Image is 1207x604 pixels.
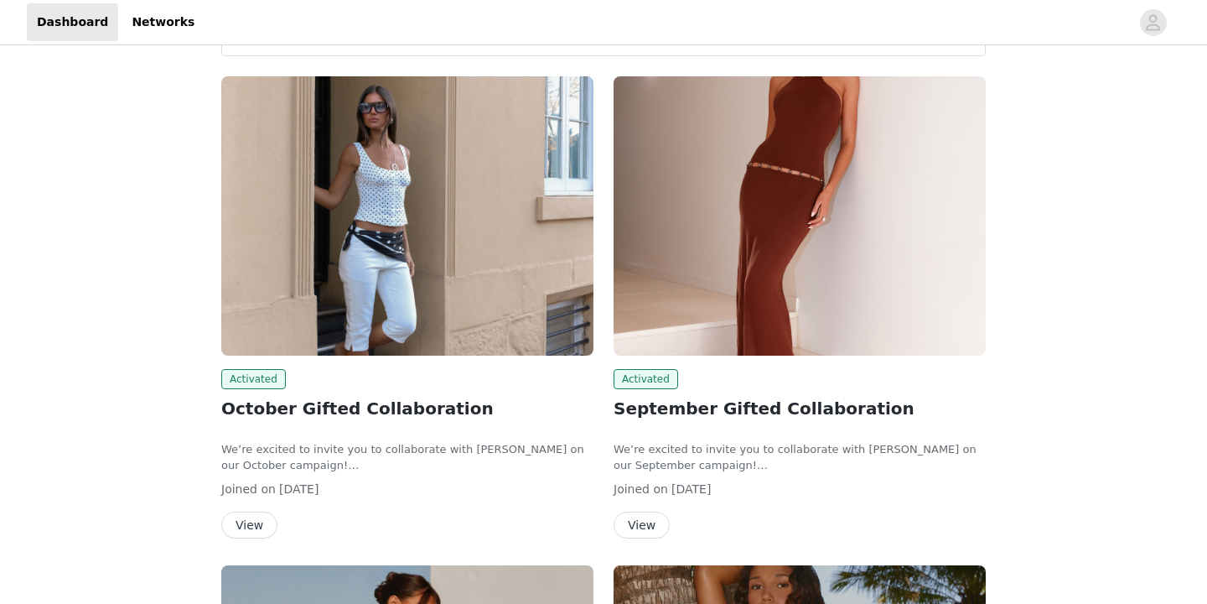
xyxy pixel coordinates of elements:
h2: October Gifted Collaboration [221,396,593,421]
button: View [221,512,277,539]
a: Networks [122,3,205,41]
span: [DATE] [671,482,711,496]
img: Peppermayo AUS [614,76,986,356]
p: We’re excited to invite you to collaborate with [PERSON_NAME] on our September campaign! [614,441,986,474]
div: avatar [1145,9,1161,36]
a: View [614,519,670,532]
h2: September Gifted Collaboration [614,396,986,421]
a: Dashboard [27,3,118,41]
span: [DATE] [279,482,319,496]
p: We’re excited to invite you to collaborate with [PERSON_NAME] on our October campaign! [221,441,593,474]
a: View [221,519,277,532]
img: Peppermayo AUS [221,76,593,356]
button: View [614,512,670,539]
span: Joined on [614,482,668,496]
span: Activated [221,369,286,389]
span: Activated [614,369,678,389]
span: Joined on [221,482,276,496]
